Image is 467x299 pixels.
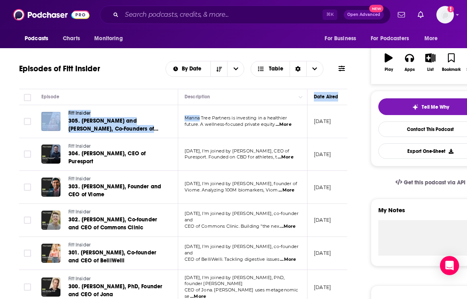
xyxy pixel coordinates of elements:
[323,10,337,20] span: ⌘ K
[440,256,459,275] div: Open Intercom Messenger
[185,256,280,262] span: CEO of BelliWelli. Tackling digestive issues
[100,6,391,24] div: Search podcasts, credits, & more...
[185,211,298,223] span: [DATE], I'm joined by [PERSON_NAME], co-founder and
[19,64,100,74] h1: Episodes of Fitt Insider
[420,48,441,77] button: List
[448,6,454,12] svg: Add a profile image
[404,179,465,186] span: Get this podcast via API
[68,242,164,249] a: Fitt Insider
[314,92,338,102] div: Date Aired
[227,61,244,76] button: open menu
[269,66,283,72] span: Table
[19,31,58,46] button: open menu
[422,104,449,110] span: Tell Me Why
[399,48,420,77] button: Apps
[185,92,210,102] div: Description
[185,115,287,121] span: Manna Tree Partners is investing in a healthier
[13,7,90,22] img: Podchaser - Follow, Share and Rate Podcasts
[185,121,275,127] span: future. A wellness-focused private equity
[441,48,461,77] button: Bookmark
[366,31,420,46] button: open menu
[436,6,454,23] button: Show profile menu
[185,154,277,160] span: Puresport. Founded on CBD for athletes, t
[185,244,298,256] span: [DATE], I'm joined by [PERSON_NAME], co-founder and
[68,176,91,182] span: Fitt Insider
[296,92,305,102] button: Column Actions
[68,249,156,264] span: 301. [PERSON_NAME], Co-founder and CEO of BelliWelli
[314,118,331,125] p: [DATE]
[68,117,164,133] a: 305. [PERSON_NAME] and [PERSON_NAME], Co-Founders of Manna Tree
[436,6,454,23] img: User Profile
[58,31,85,46] a: Charts
[68,110,91,116] span: Fitt Insider
[385,67,393,72] div: Play
[24,184,31,191] span: Toggle select row
[122,8,323,21] input: Search podcasts, credits, & more...
[325,33,356,44] span: For Business
[68,249,164,265] a: 301. [PERSON_NAME], Co-founder and CEO of BelliWelli
[68,183,161,198] span: 303. [PERSON_NAME], Founder and CEO of Viome
[89,31,133,46] button: open menu
[280,223,296,230] span: ...More
[314,250,331,256] p: [DATE]
[290,61,306,76] div: Sort Direction
[68,276,164,283] a: Fitt Insider
[412,104,418,110] img: tell me why sparkle
[185,287,298,299] span: CEO of Jona. [PERSON_NAME] uses metagenomic se
[68,150,146,165] span: 304. [PERSON_NAME], CEO of Puresport
[395,8,408,21] a: Show notifications dropdown
[185,187,278,193] span: Viome. Analyzing 100M biomarkers, Viom
[68,242,91,248] span: Fitt Insider
[371,33,409,44] span: For Podcasters
[166,66,211,72] button: open menu
[24,283,31,291] span: Toggle select row
[442,67,461,72] div: Bookmark
[405,67,415,72] div: Apps
[314,284,331,291] p: [DATE]
[68,143,164,150] a: Fitt Insider
[314,184,331,191] p: [DATE]
[278,187,294,193] span: ...More
[94,33,123,44] span: Monitoring
[24,118,31,125] span: Toggle select row
[68,209,91,215] span: Fitt Insider
[68,216,164,232] a: 302. [PERSON_NAME], Co-founder and CEO of Commons Clinic
[378,48,399,77] button: Play
[185,148,289,154] span: [DATE], I'm joined by [PERSON_NAME], CEO of
[251,61,323,77] button: Choose View
[210,61,227,76] button: Sort Direction
[185,223,279,229] span: CEO of Commons Clinic. Building "the nex
[68,283,164,299] a: 300. [PERSON_NAME], PhD, Founder and CEO of Jona
[419,31,448,46] button: open menu
[276,121,292,128] span: ...More
[344,10,384,20] button: Open AdvancedNew
[68,117,158,140] span: 305. [PERSON_NAME] and [PERSON_NAME], Co-Founders of Manna Tree
[24,217,31,224] span: Toggle select row
[319,31,366,46] button: open menu
[24,250,31,257] span: Toggle select row
[185,181,297,186] span: [DATE], I'm joined by [PERSON_NAME], founder of
[25,33,48,44] span: Podcasts
[424,33,438,44] span: More
[278,154,294,160] span: ...More
[68,276,91,281] span: Fitt Insider
[68,176,164,183] a: Fitt Insider
[68,150,164,166] a: 304. [PERSON_NAME], CEO of Puresport
[68,143,91,149] span: Fitt Insider
[24,150,31,158] span: Toggle select row
[68,110,164,117] a: Fitt Insider
[314,217,331,223] p: [DATE]
[68,183,164,199] a: 303. [PERSON_NAME], Founder and CEO of Viome
[165,61,245,77] h2: Choose List sort
[68,283,162,298] span: 300. [PERSON_NAME], PhD, Founder and CEO of Jona
[63,33,80,44] span: Charts
[314,151,331,158] p: [DATE]
[68,209,164,216] a: Fitt Insider
[185,275,284,287] span: [DATE], I'm joined by [PERSON_NAME], PhD, founder [PERSON_NAME]
[414,8,427,21] a: Show notifications dropdown
[436,6,454,23] span: Logged in as cmand-c
[369,5,383,12] span: New
[427,67,434,72] div: List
